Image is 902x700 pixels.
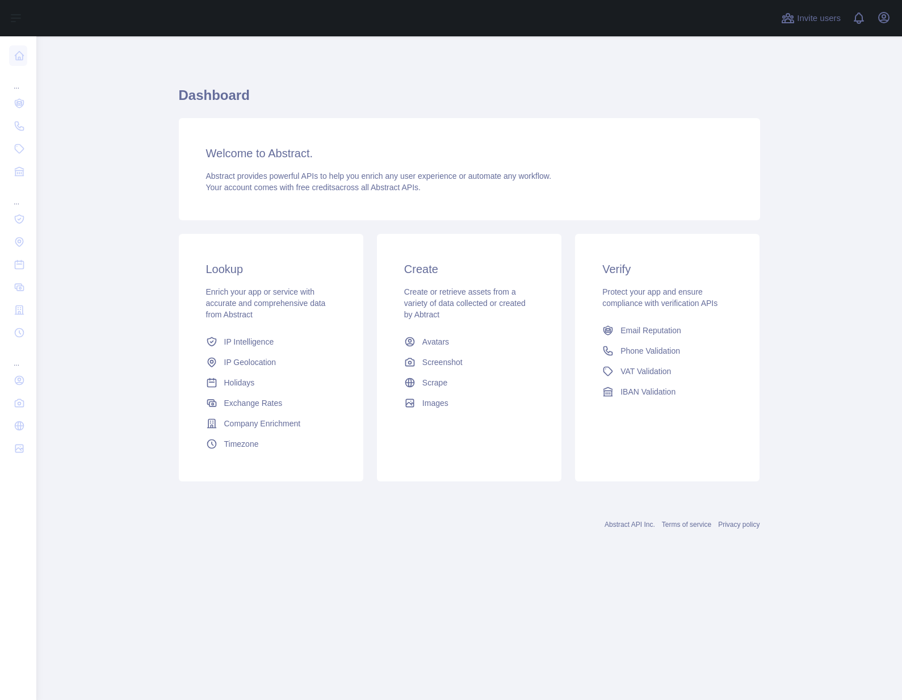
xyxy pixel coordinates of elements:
span: Exchange Rates [224,397,283,409]
a: Images [400,393,539,413]
span: Enrich your app or service with accurate and comprehensive data from Abstract [206,287,326,319]
a: Company Enrichment [202,413,341,434]
span: Scrape [422,377,447,388]
div: ... [9,184,27,207]
a: Terms of service [662,521,711,529]
a: IP Geolocation [202,352,341,372]
a: Screenshot [400,352,539,372]
a: Privacy policy [718,521,760,529]
button: Invite users [779,9,843,27]
span: Holidays [224,377,255,388]
div: ... [9,345,27,368]
a: Phone Validation [598,341,737,361]
span: free credits [296,183,335,192]
a: Scrape [400,372,539,393]
span: Create or retrieve assets from a variety of data collected or created by Abtract [404,287,526,319]
a: IBAN Validation [598,382,737,402]
h3: Lookup [206,261,336,277]
span: IP Intelligence [224,336,274,347]
span: Screenshot [422,357,463,368]
span: Email Reputation [620,325,681,336]
a: Avatars [400,332,539,352]
h3: Create [404,261,534,277]
span: IBAN Validation [620,386,676,397]
a: Holidays [202,372,341,393]
span: Timezone [224,438,259,450]
span: Company Enrichment [224,418,301,429]
span: Images [422,397,448,409]
span: Abstract provides powerful APIs to help you enrich any user experience or automate any workflow. [206,171,552,181]
a: Abstract API Inc. [605,521,655,529]
div: ... [9,68,27,91]
a: Timezone [202,434,341,454]
h3: Welcome to Abstract. [206,145,733,161]
a: VAT Validation [598,361,737,382]
span: Phone Validation [620,345,680,357]
span: VAT Validation [620,366,671,377]
span: Protect your app and ensure compliance with verification APIs [602,287,718,308]
span: IP Geolocation [224,357,276,368]
a: Exchange Rates [202,393,341,413]
span: Invite users [797,12,841,25]
span: Avatars [422,336,449,347]
a: Email Reputation [598,320,737,341]
h1: Dashboard [179,86,760,114]
h3: Verify [602,261,732,277]
a: IP Intelligence [202,332,341,352]
span: Your account comes with across all Abstract APIs. [206,183,421,192]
